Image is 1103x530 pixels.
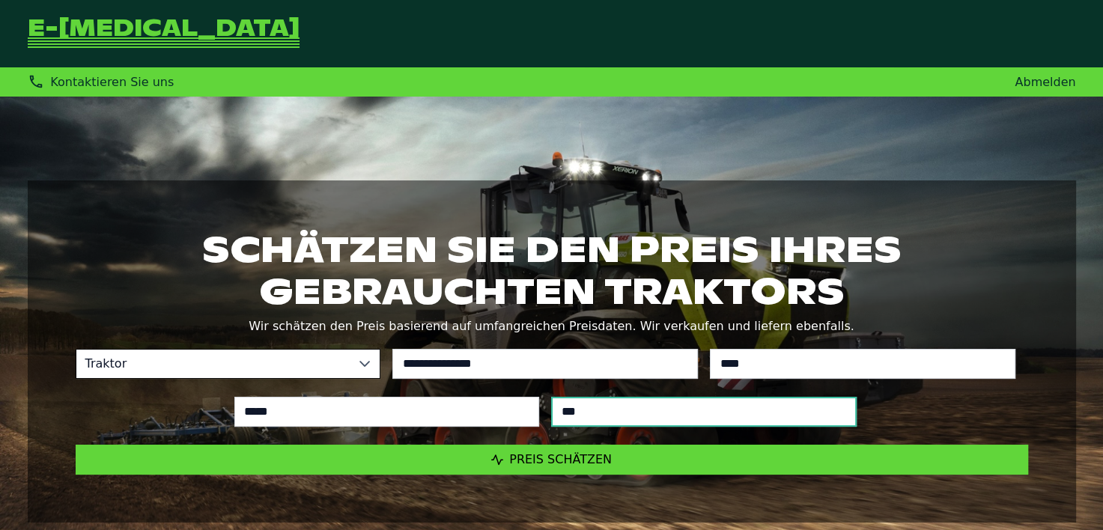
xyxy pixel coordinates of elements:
[50,75,174,89] span: Kontaktieren Sie uns
[1015,75,1075,89] a: Abmelden
[509,452,612,466] span: Preis schätzen
[76,350,350,378] span: Traktor
[28,18,300,49] a: Zurück zur Startseite
[76,316,1028,337] p: Wir schätzen den Preis basierend auf umfangreichen Preisdaten. Wir verkaufen und liefern ebenfalls.
[76,445,1028,475] button: Preis schätzen
[28,73,174,91] div: Kontaktieren Sie uns
[76,228,1028,312] h1: Schätzen Sie den Preis Ihres gebrauchten Traktors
